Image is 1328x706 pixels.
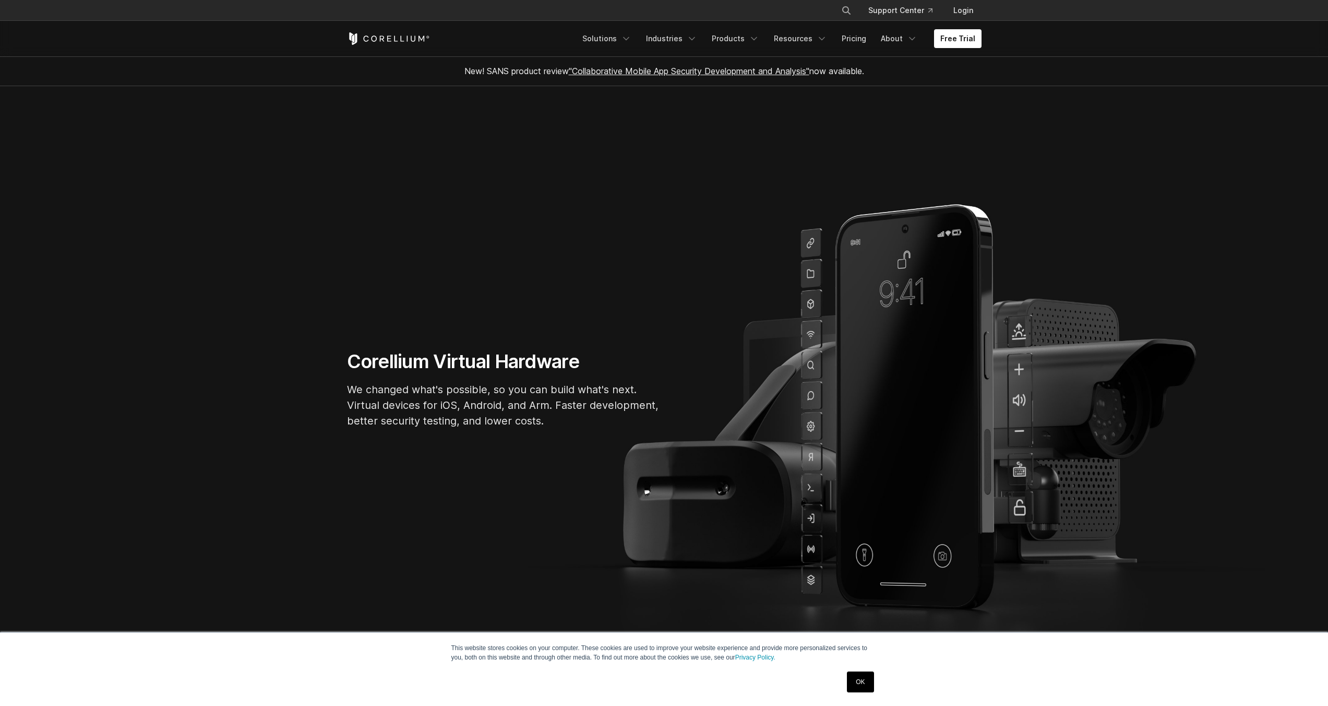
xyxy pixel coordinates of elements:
div: Navigation Menu [576,29,982,48]
a: Industries [640,29,703,48]
a: "Collaborative Mobile App Security Development and Analysis" [569,66,809,76]
a: Solutions [576,29,638,48]
a: Corellium Home [347,32,430,45]
a: Privacy Policy. [735,654,775,661]
button: Search [837,1,856,20]
span: New! SANS product review now available. [464,66,864,76]
a: About [875,29,924,48]
a: Pricing [835,29,872,48]
h1: Corellium Virtual Hardware [347,350,660,373]
p: This website stores cookies on your computer. These cookies are used to improve your website expe... [451,643,877,662]
a: Login [945,1,982,20]
p: We changed what's possible, so you can build what's next. Virtual devices for iOS, Android, and A... [347,382,660,429]
a: Resources [768,29,833,48]
div: Navigation Menu [829,1,982,20]
a: Free Trial [934,29,982,48]
a: Products [705,29,765,48]
a: OK [847,672,874,692]
a: Support Center [860,1,941,20]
